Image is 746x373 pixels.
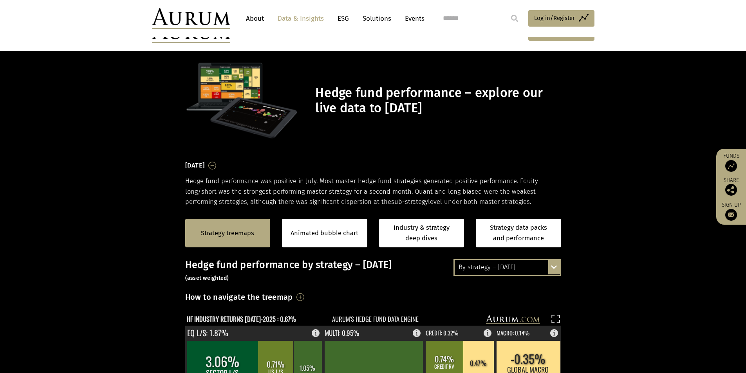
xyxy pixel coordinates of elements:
p: Hedge fund performance was positive in July. Most master hedge fund strategies generated positive... [185,176,561,207]
a: Strategy data packs and performance [476,219,561,247]
div: Share [720,178,742,196]
img: Access Funds [725,160,737,172]
a: Log in/Register [528,10,594,27]
a: Strategy treemaps [201,228,254,238]
a: Solutions [359,11,395,26]
span: Log in/Register [534,13,575,23]
a: Data & Insights [274,11,328,26]
h3: Hedge fund performance by strategy – [DATE] [185,259,561,283]
small: (asset weighted) [185,275,229,281]
a: ESG [334,11,353,26]
h3: [DATE] [185,160,205,171]
h1: Hedge fund performance – explore our live data to [DATE] [315,85,559,116]
a: Funds [720,153,742,172]
img: Aurum [152,8,230,29]
h3: How to navigate the treemap [185,290,293,304]
input: Submit [507,11,522,26]
a: About [242,11,268,26]
a: Industry & strategy deep dives [379,219,464,247]
span: sub-strategy [391,198,428,205]
a: Sign up [720,202,742,221]
a: Events [401,11,424,26]
img: Sign up to our newsletter [725,209,737,221]
a: Animated bubble chart [291,228,358,238]
div: By strategy – [DATE] [455,260,560,274]
img: Share this post [725,184,737,196]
